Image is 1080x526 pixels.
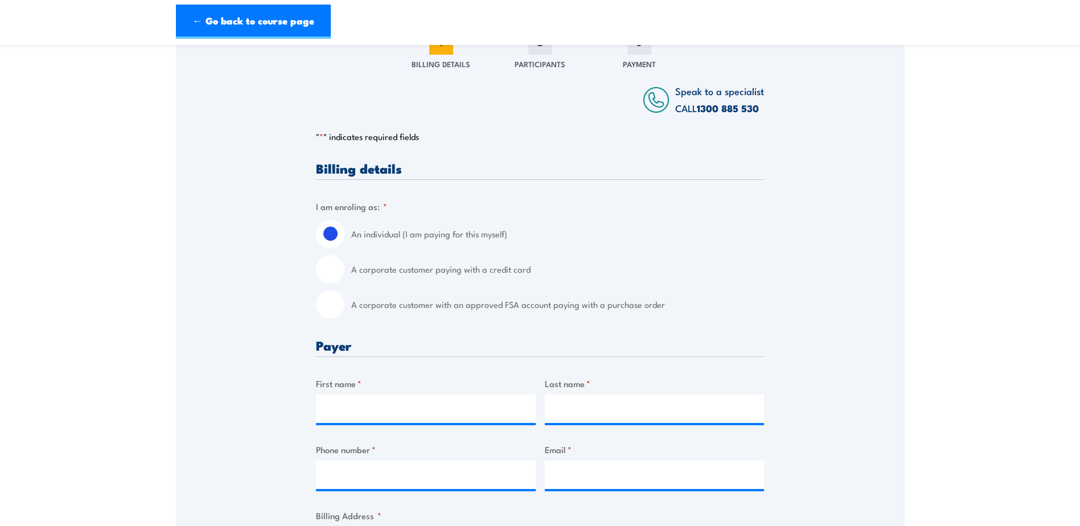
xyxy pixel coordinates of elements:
[545,377,765,390] label: Last name
[675,84,764,115] span: Speak to a specialist CALL
[316,339,764,352] h3: Payer
[351,290,764,319] label: A corporate customer with an approved FSA account paying with a purchase order
[515,58,565,69] span: Participants
[351,220,764,248] label: An individual (I am paying for this myself)
[176,5,331,39] a: ← Go back to course page
[316,131,764,142] p: " " indicates required fields
[316,377,536,390] label: First name
[316,200,387,213] legend: I am enroling as:
[545,443,765,456] label: Email
[351,255,764,283] label: A corporate customer paying with a credit card
[316,509,381,522] legend: Billing Address
[316,162,764,175] h3: Billing details
[623,58,656,69] span: Payment
[412,58,470,69] span: Billing Details
[316,443,536,456] label: Phone number
[697,101,759,116] a: 1300 885 530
